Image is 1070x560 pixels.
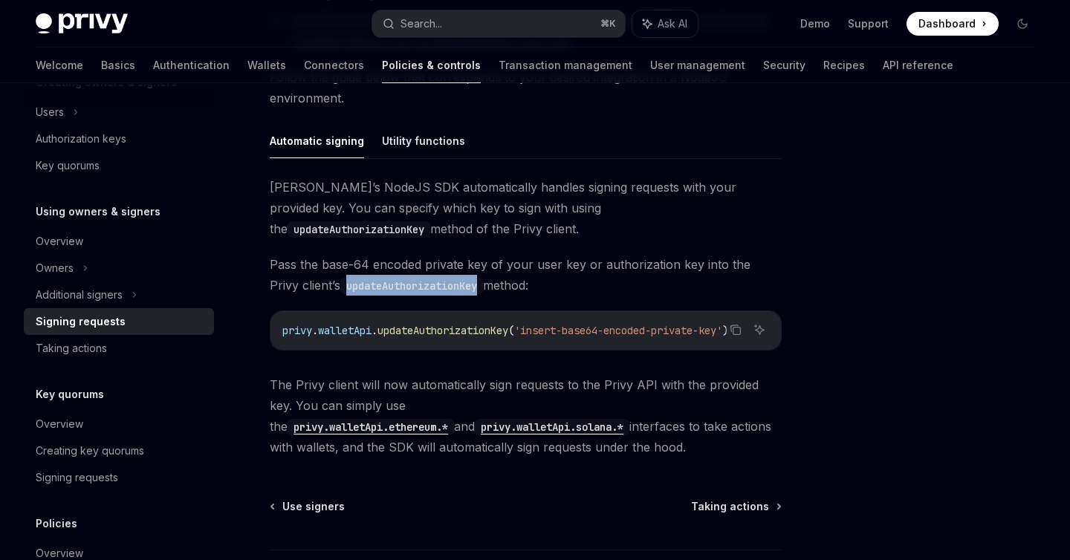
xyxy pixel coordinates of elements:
[883,48,953,83] a: API reference
[24,335,214,362] a: Taking actions
[722,324,728,337] span: )
[340,278,483,294] code: updateAuthorizationKey
[36,286,123,304] div: Additional signers
[1011,12,1034,36] button: Toggle dark mode
[36,48,83,83] a: Welcome
[318,324,372,337] span: walletApi
[247,48,286,83] a: Wallets
[658,16,687,31] span: Ask AI
[918,16,976,31] span: Dashboard
[270,67,782,108] span: Follow the guide below that corresponds to your desired integration in a NodeJS environment.
[288,419,454,435] code: privy.walletApi.ethereum.*
[600,18,616,30] span: ⌘ K
[24,411,214,437] a: Overview
[36,232,83,250] div: Overview
[24,152,214,179] a: Key quorums
[475,419,629,434] a: privy.walletApi.solana.*
[514,324,722,337] span: 'insert-base64-encoded-private-key'
[101,48,135,83] a: Basics
[36,203,160,221] h5: Using owners & signers
[24,437,214,464] a: Creating key quorums
[36,469,118,486] div: Signing requests
[270,374,782,458] span: The Privy client will now automatically sign requests to the Privy API with the provided key. You...
[36,339,107,357] div: Taking actions
[372,324,377,337] span: .
[800,16,830,31] a: Demo
[36,385,104,403] h5: Key quorums
[271,499,345,514] a: Use signers
[36,515,77,533] h5: Policies
[632,10,698,37] button: Ask AI
[377,324,508,337] span: updateAuthorizationKey
[24,126,214,152] a: Authorization keys
[907,12,999,36] a: Dashboard
[401,15,442,33] div: Search...
[153,48,230,83] a: Authentication
[36,259,74,277] div: Owners
[282,499,345,514] span: Use signers
[24,308,214,335] a: Signing requests
[650,48,745,83] a: User management
[382,48,481,83] a: Policies & controls
[508,324,514,337] span: (
[475,419,629,435] code: privy.walletApi.solana.*
[24,464,214,491] a: Signing requests
[270,123,364,158] button: Automatic signing
[499,48,632,83] a: Transaction management
[282,324,312,337] span: privy
[270,177,782,239] span: [PERSON_NAME]’s NodeJS SDK automatically handles signing requests with your provided key. You can...
[823,48,865,83] a: Recipes
[288,419,454,434] a: privy.walletApi.ethereum.*
[270,254,782,296] span: Pass the base-64 encoded private key of your user key or authorization key into the Privy client’...
[750,320,769,339] button: Ask AI
[288,221,430,238] code: updateAuthorizationKey
[763,48,805,83] a: Security
[36,313,126,331] div: Signing requests
[36,442,144,460] div: Creating key quorums
[691,499,780,514] a: Taking actions
[304,48,364,83] a: Connectors
[36,415,83,433] div: Overview
[36,103,64,121] div: Users
[36,13,128,34] img: dark logo
[382,123,465,158] button: Utility functions
[848,16,889,31] a: Support
[691,499,769,514] span: Taking actions
[372,10,624,37] button: Search...⌘K
[24,228,214,255] a: Overview
[726,320,745,339] button: Copy the contents from the code block
[36,130,126,148] div: Authorization keys
[312,324,318,337] span: .
[36,157,100,175] div: Key quorums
